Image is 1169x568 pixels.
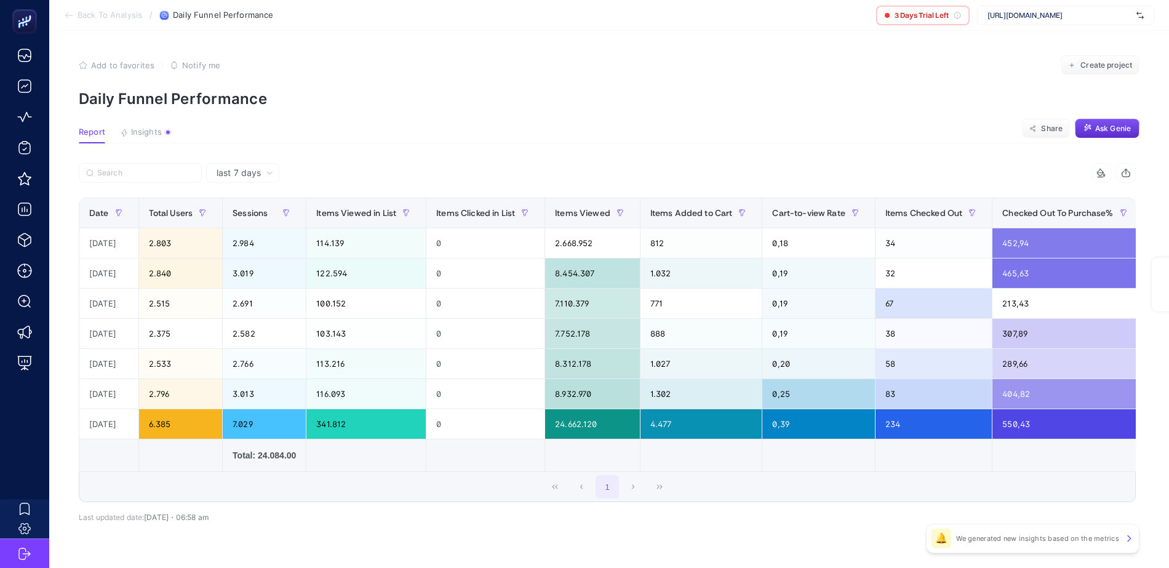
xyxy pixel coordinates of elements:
[139,228,223,258] div: 2.803
[233,208,268,218] span: Sessions
[78,10,142,20] span: Back To Analysis
[426,289,545,318] div: 0
[223,349,306,378] div: 2.766
[223,289,306,318] div: 2.691
[545,409,640,439] div: 24.662.120
[932,529,951,548] div: 🔔
[306,228,426,258] div: 114.139
[876,289,992,318] div: 67
[1075,119,1139,138] button: Ask Genie
[1136,9,1144,22] img: svg%3e
[992,258,1143,288] div: 465,63
[545,319,640,348] div: 7.752.178
[79,90,1139,108] p: Daily Funnel Performance
[426,319,545,348] div: 0
[223,228,306,258] div: 2.984
[545,379,640,409] div: 8.932.970
[426,349,545,378] div: 0
[876,228,992,258] div: 34
[144,513,209,522] span: [DATE]・06:58 am
[876,319,992,348] div: 38
[762,228,874,258] div: 0,18
[149,208,193,218] span: Total Users
[1080,60,1132,70] span: Create project
[426,379,545,409] div: 0
[762,409,874,439] div: 0,39
[223,319,306,348] div: 2.582
[79,513,144,522] span: Last updated date:
[217,167,261,179] span: last 7 days
[131,127,162,137] span: Insights
[640,379,762,409] div: 1.302
[987,10,1131,20] span: [URL][DOMAIN_NAME]
[1002,208,1113,218] span: Checked Out To Purchase%
[545,258,640,288] div: 8.454.307
[79,379,138,409] div: [DATE]
[89,208,109,218] span: Date
[306,289,426,318] div: 100.152
[545,228,640,258] div: 2.668.952
[223,379,306,409] div: 3.013
[992,289,1143,318] div: 213,43
[640,409,762,439] div: 4.477
[436,208,515,218] span: Items Clicked in List
[223,258,306,288] div: 3.019
[79,409,138,439] div: [DATE]
[876,258,992,288] div: 32
[545,349,640,378] div: 8.312.178
[545,289,640,318] div: 7.110.379
[956,534,1119,543] p: We generated new insights based on the metrics
[895,10,949,20] span: 3 Days Trial Left
[139,258,223,288] div: 2.840
[640,349,762,378] div: 1.027
[992,228,1143,258] div: 452,94
[1095,124,1131,134] span: Ask Genie
[79,60,154,70] button: Add to favorites
[876,409,992,439] div: 234
[79,228,138,258] div: [DATE]
[885,208,962,218] span: Items Checked Out
[762,319,874,348] div: 0,19
[1061,55,1139,75] button: Create project
[97,169,194,178] input: Search
[762,379,874,409] div: 0,25
[640,289,762,318] div: 771
[233,449,296,462] div: Total: 24.084.00
[762,258,874,288] div: 0,19
[79,319,138,348] div: [DATE]
[650,208,733,218] span: Items Added to Cart
[139,349,223,378] div: 2.533
[306,319,426,348] div: 103.143
[173,10,273,20] span: Daily Funnel Performance
[596,475,619,498] button: 1
[139,289,223,318] div: 2.515
[640,258,762,288] div: 1.032
[306,379,426,409] div: 116.093
[223,409,306,439] div: 7.029
[426,409,545,439] div: 0
[316,208,396,218] span: Items Viewed in List
[139,409,223,439] div: 6.385
[992,319,1143,348] div: 307,89
[640,228,762,258] div: 812
[306,409,426,439] div: 341.812
[426,258,545,288] div: 0
[79,349,138,378] div: [DATE]
[306,349,426,378] div: 113.216
[772,208,845,218] span: Cart-to-view Rate
[426,228,545,258] div: 0
[79,289,138,318] div: [DATE]
[876,349,992,378] div: 58
[992,379,1143,409] div: 404,82
[762,289,874,318] div: 0,19
[1022,119,1070,138] button: Share
[79,183,1136,522] div: last 7 days
[306,258,426,288] div: 122.594
[992,409,1143,439] div: 550,43
[762,349,874,378] div: 0,20
[139,379,223,409] div: 2.796
[79,258,138,288] div: [DATE]
[91,60,154,70] span: Add to favorites
[640,319,762,348] div: 888
[1041,124,1063,134] span: Share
